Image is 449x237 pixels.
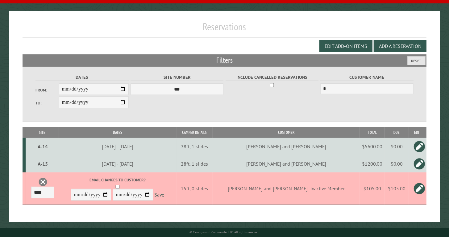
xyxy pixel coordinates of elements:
[385,172,409,205] td: $105.00
[213,127,360,138] th: Customer
[385,127,409,138] th: Due
[226,74,318,81] label: Include Cancelled Reservations
[154,192,164,198] a: Save
[360,138,385,155] td: $5600.00
[35,74,128,81] label: Dates
[385,155,409,172] td: $0.00
[35,100,59,106] label: To:
[23,21,427,38] h1: Reservations
[177,138,213,155] td: 28ft, 1 slides
[319,40,372,52] button: Edit Add-on Items
[60,177,176,202] div: -
[177,155,213,172] td: 28ft, 1 slides
[189,230,259,234] small: © Campground Commander LLC. All rights reserved.
[213,138,360,155] td: [PERSON_NAME] and [PERSON_NAME]
[38,177,48,187] a: Delete this reservation
[177,127,213,138] th: Camper Details
[320,74,413,81] label: Customer Name
[360,172,385,205] td: $105.00
[177,172,213,205] td: 15ft, 0 slides
[23,54,427,66] h2: Filters
[131,74,223,81] label: Site Number
[28,161,58,167] div: A-15
[26,127,59,138] th: Site
[28,143,58,150] div: A-14
[409,127,427,138] th: Edit
[213,172,360,205] td: [PERSON_NAME] and [PERSON_NAME]- inactive Member
[407,56,426,65] button: Reset
[374,40,426,52] button: Add a Reservation
[385,138,409,155] td: $0.00
[59,127,177,138] th: Dates
[213,155,360,172] td: [PERSON_NAME] and [PERSON_NAME]
[60,161,176,167] div: [DATE] - [DATE]
[360,127,385,138] th: Total
[60,177,176,183] label: Email changes to customer?
[360,155,385,172] td: $1200.00
[35,87,59,93] label: From:
[60,143,176,150] div: [DATE] - [DATE]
